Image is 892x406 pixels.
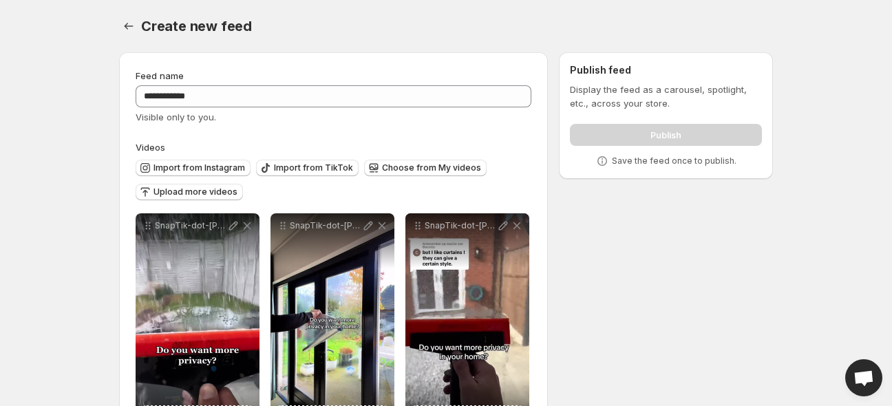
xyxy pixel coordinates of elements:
button: Settings [119,17,138,36]
p: SnapTik-dot-[PERSON_NAME]-a685901fc83c9ddc397a2afedf688b9f [425,220,496,231]
p: SnapTik-dot-[PERSON_NAME]-adf72d164c04cf465a7e9aa3119b30ea [290,220,361,231]
span: Choose from My videos [382,162,481,173]
button: Import from TikTok [256,160,359,176]
p: Save the feed once to publish. [612,156,736,167]
span: Videos [136,142,165,153]
span: Create new feed [141,18,252,34]
a: Open chat [845,359,882,396]
span: Upload more videos [153,186,237,197]
p: SnapTik-dot-[PERSON_NAME]-af576cb1189b44efe52178963c52baf6 [155,220,226,231]
span: Import from TikTok [274,162,353,173]
h2: Publish feed [570,63,762,77]
button: Upload more videos [136,184,243,200]
span: Feed name [136,70,184,81]
p: Display the feed as a carousel, spotlight, etc., across your store. [570,83,762,110]
button: Choose from My videos [364,160,487,176]
span: Import from Instagram [153,162,245,173]
button: Import from Instagram [136,160,251,176]
span: Visible only to you. [136,111,216,122]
